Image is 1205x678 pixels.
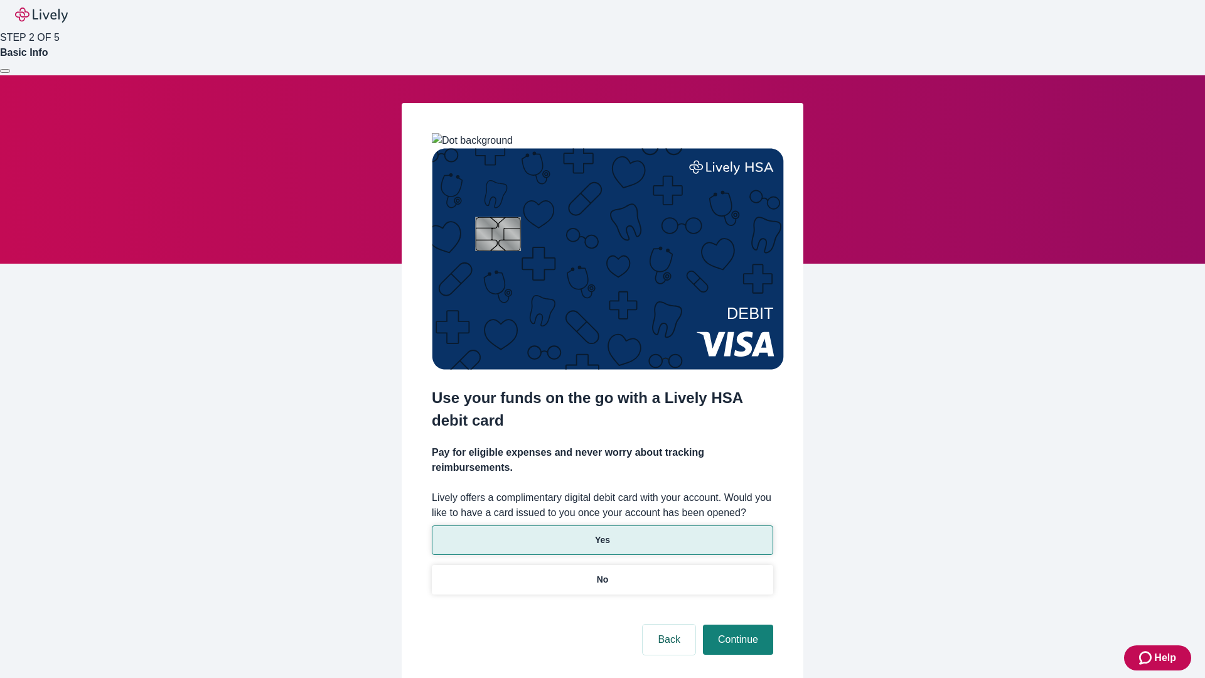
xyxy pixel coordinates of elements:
[1154,650,1176,665] span: Help
[597,573,609,586] p: No
[432,525,773,555] button: Yes
[432,490,773,520] label: Lively offers a complimentary digital debit card with your account. Would you like to have a card...
[643,625,695,655] button: Back
[1124,645,1191,670] button: Zendesk support iconHelp
[432,445,773,475] h4: Pay for eligible expenses and never worry about tracking reimbursements.
[15,8,68,23] img: Lively
[432,133,513,148] img: Dot background
[432,387,773,432] h2: Use your funds on the go with a Lively HSA debit card
[703,625,773,655] button: Continue
[1139,650,1154,665] svg: Zendesk support icon
[432,148,784,370] img: Debit card
[595,534,610,547] p: Yes
[432,565,773,595] button: No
